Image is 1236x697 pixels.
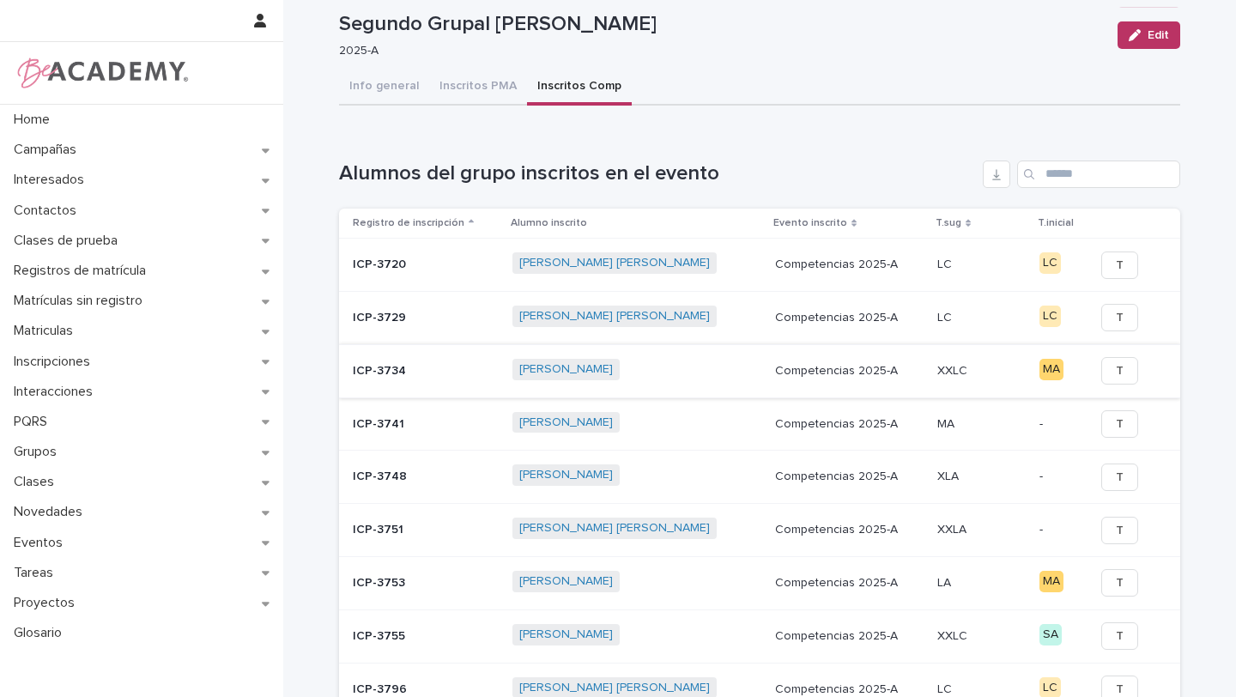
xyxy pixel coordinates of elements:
p: Evento inscrito [773,214,847,233]
div: LC [1039,252,1061,274]
p: Competencias 2025-A [775,361,901,379]
p: Eventos [7,535,76,551]
p: Interesados [7,172,98,188]
a: [PERSON_NAME] [519,415,613,430]
p: ICP-3741 [353,417,499,432]
div: LC [1039,306,1061,327]
button: T [1101,464,1138,491]
p: Glosario [7,625,76,641]
a: [PERSON_NAME] [PERSON_NAME] [519,681,710,695]
p: Proyectos [7,595,88,611]
div: MA [1039,359,1063,380]
button: T [1101,622,1138,650]
p: Contactos [7,203,90,219]
span: T [1116,309,1124,326]
p: ICP-3755 [353,629,499,644]
p: ICP-3748 [353,470,499,484]
p: Novedades [7,504,96,520]
span: T [1116,574,1124,591]
p: ICP-3720 [353,258,499,272]
p: LC [937,307,955,325]
p: Grupos [7,444,70,460]
p: 2025-A [339,44,1097,58]
a: [PERSON_NAME] [PERSON_NAME] [519,309,710,324]
p: Clases [7,474,68,490]
div: MA [1039,571,1063,592]
p: Matrículas sin registro [7,293,156,309]
a: [PERSON_NAME] [PERSON_NAME] [519,521,710,536]
tr: ICP-3753[PERSON_NAME] Competencias 2025-ACompetencias 2025-A LALA MAT [339,556,1180,609]
button: T [1101,569,1138,597]
a: [PERSON_NAME] [519,362,613,377]
tr: ICP-3720[PERSON_NAME] [PERSON_NAME] Competencias 2025-ACompetencias 2025-A LCLC LCT [339,239,1180,292]
p: Competencias 2025-A [775,519,901,537]
p: ICP-3796 [353,682,499,697]
p: MA [937,414,958,432]
tr: ICP-3741[PERSON_NAME] Competencias 2025-ACompetencias 2025-A MAMA -T [339,397,1180,451]
p: Clases de prueba [7,233,131,249]
p: Campañas [7,142,90,158]
p: - [1039,470,1081,484]
p: Competencias 2025-A [775,626,901,644]
p: Interacciones [7,384,106,400]
p: Alumno inscrito [511,214,587,233]
h1: Alumnos del grupo inscritos en el evento [339,161,976,186]
span: T [1116,415,1124,433]
p: - [1039,523,1081,537]
tr: ICP-3755[PERSON_NAME] Competencias 2025-ACompetencias 2025-A XXLCXXLC SAT [339,609,1180,663]
span: T [1116,469,1124,486]
p: XLA [937,466,962,484]
p: XXLA [937,519,970,537]
img: WPrjXfSUmiLcdUfaYY4Q [14,56,190,90]
p: Competencias 2025-A [775,307,901,325]
p: Competencias 2025-A [775,679,901,697]
tr: ICP-3729[PERSON_NAME] [PERSON_NAME] Competencias 2025-ACompetencias 2025-A LCLC LCT [339,291,1180,344]
p: T.inicial [1038,214,1074,233]
p: Tareas [7,565,67,581]
p: Segundo Grupal [PERSON_NAME] [339,12,1104,37]
div: SA [1039,624,1062,645]
input: Search [1017,161,1180,188]
p: XXLC [937,361,971,379]
span: T [1116,522,1124,539]
span: T [1116,362,1124,379]
tr: ICP-3748[PERSON_NAME] Competencias 2025-ACompetencias 2025-A XLAXLA -T [339,451,1180,504]
span: Edit [1148,29,1169,41]
p: Matriculas [7,323,87,339]
button: T [1101,517,1138,544]
p: ICP-3753 [353,576,499,591]
span: T [1116,257,1124,274]
a: [PERSON_NAME] [PERSON_NAME] [519,256,710,270]
button: T [1101,252,1138,279]
button: T [1101,304,1138,331]
p: XXLC [937,626,971,644]
p: ICP-3734 [353,364,499,379]
button: T [1101,357,1138,385]
p: ICP-3729 [353,311,499,325]
p: Home [7,112,64,128]
button: Edit [1118,21,1180,49]
span: T [1116,627,1124,645]
tr: ICP-3751[PERSON_NAME] [PERSON_NAME] Competencias 2025-ACompetencias 2025-A XXLAXXLA -T [339,504,1180,557]
p: ICP-3751 [353,523,499,537]
p: T.sug [936,214,961,233]
p: Registros de matrícula [7,263,160,279]
p: LC [937,254,955,272]
tr: ICP-3734[PERSON_NAME] Competencias 2025-ACompetencias 2025-A XXLCXXLC MAT [339,344,1180,397]
p: LA [937,573,954,591]
a: [PERSON_NAME] [519,574,613,589]
p: Competencias 2025-A [775,254,901,272]
a: [PERSON_NAME] [519,468,613,482]
a: [PERSON_NAME] [519,627,613,642]
button: Inscritos PMA [429,70,527,106]
p: PQRS [7,414,61,430]
p: - [1039,417,1081,432]
p: Registro de inscripción [353,214,464,233]
button: Info general [339,70,429,106]
p: Inscripciones [7,354,104,370]
p: Competencias 2025-A [775,573,901,591]
p: Competencias 2025-A [775,414,901,432]
p: LC [937,679,955,697]
p: Competencias 2025-A [775,466,901,484]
